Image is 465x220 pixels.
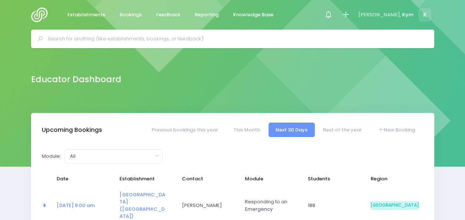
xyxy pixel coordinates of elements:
[67,11,105,19] span: Establishments
[70,153,153,160] div: All
[31,7,52,22] img: Logo
[245,175,293,183] span: Module
[42,153,61,160] label: Module:
[61,8,111,22] a: Establishments
[371,201,419,210] span: [GEOGRAPHIC_DATA]
[119,191,165,220] a: [GEOGRAPHIC_DATA] ([GEOGRAPHIC_DATA])
[418,9,431,21] span: K
[144,123,225,137] a: Previous bookings this year
[119,175,168,183] span: Establishment
[48,33,424,44] input: Search for anything (like establishments, bookings, or feedback)
[316,123,369,137] a: Rest of the year
[233,11,273,19] span: Knowledge Base
[65,149,163,163] button: All
[227,8,280,22] a: Knowledge Base
[150,8,186,22] a: Feedback
[114,8,148,22] a: Bookings
[42,126,102,134] h3: Upcoming Bookings
[308,175,356,183] span: Students
[371,175,419,183] span: Region
[31,74,121,84] h2: Educator Dashboard
[245,198,293,213] span: Responding to an Emergency
[358,11,401,19] span: [PERSON_NAME],
[269,123,315,137] a: Next 30 Days
[195,11,219,19] span: Reporting
[189,8,225,22] a: Reporting
[156,11,180,19] span: Feedback
[182,202,230,209] span: [PERSON_NAME]
[226,123,267,137] a: This Month
[182,175,230,183] span: Contact
[57,175,105,183] span: Date
[119,11,142,19] span: Bookings
[402,11,414,19] span: Kym
[57,202,95,209] a: [DATE] 9:00 am
[370,123,422,137] a: New Booking
[308,202,356,209] span: 188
